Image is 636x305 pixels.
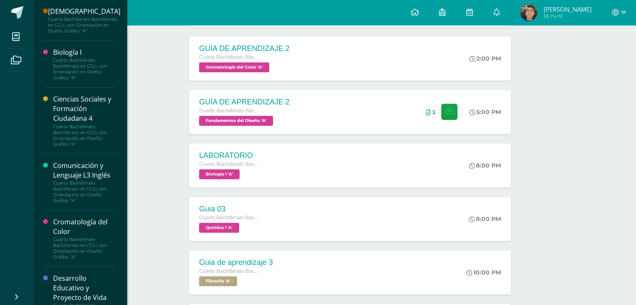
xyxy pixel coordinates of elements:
div: Guia de aprendizaje 3 [199,258,273,267]
a: Ciencias Sociales y Formación Ciudadana 4Cuarto Bachillerato Bachillerato en CCLL con Orientación... [53,94,117,147]
span: Cromatología del Color 'A' [199,62,269,72]
div: Cuarto Bachillerato Bachillerato en CCLL con Orientación en Diseño Gráfico "A" [53,236,117,260]
div: 10:00 PM [466,269,501,276]
div: Biología I [53,48,117,57]
div: Cromatología del Color [53,217,117,236]
span: Cuarto Bachillerato Bachillerato en CCLL con Orientación en Diseño Gráfico [199,54,262,60]
div: 2:00 PM [469,55,501,62]
span: Cuarto Bachillerato Bachillerato en CCLL con Orientación en Diseño Gráfico [199,268,262,274]
span: Cuarto Bachillerato Bachillerato en CCLL con Orientación en Diseño Gráfico [199,161,262,167]
div: Ciencias Sociales y Formación Ciudadana 4 [53,94,117,123]
div: 8:00 PM [469,162,501,169]
div: Archivos entregados [426,109,435,115]
div: Cuarto Bachillerato Bachillerato en CCLL con Orientación en Diseño Gráfico "A" [53,180,117,203]
span: Biología I 'A' [199,169,240,179]
span: Química I 'A' [199,223,239,233]
div: Cuarto Bachillerato Bachillerato en CCLL con Orientación en Diseño Gráfico "A" [53,124,117,147]
div: 5:00 PM [469,108,501,116]
span: Mi Perfil [543,13,591,20]
div: [DEMOGRAPHIC_DATA] [48,7,120,16]
span: Cuarto Bachillerato Bachillerato en CCLL con Orientación en Diseño Gráfico [199,215,262,221]
div: LABORATORIO [199,151,262,160]
a: Comunicación y Lenguaje L3 InglésCuarto Bachillerato Bachillerato en CCLL con Orientación en Dise... [53,161,117,203]
a: Cromatología del ColorCuarto Bachillerato Bachillerato en CCLL con Orientación en Diseño Gráfico "A" [53,217,117,260]
div: Desarrollo Educativo y Proyecto de Vida [53,274,117,302]
span: Cuarto Bachillerato Bachillerato en CCLL con Orientación en Diseño Gráfico [199,108,262,114]
span: [PERSON_NAME] [543,5,591,13]
span: Filosofía 'A' [199,276,237,286]
a: [DEMOGRAPHIC_DATA]Cuarto Bachillerato Bachillerato en CCLL con Orientación en Diseño Gráfico "A" [48,7,120,34]
div: Guia 03 [199,205,262,213]
span: 1 [432,109,435,115]
div: GUÍA DE APRENDIZAJE 2 [199,98,289,107]
div: Cuarto Bachillerato Bachillerato en CCLL con Orientación en Diseño Gráfico "A" [48,16,120,34]
div: Cuarto Bachillerato Bachillerato en CCLL con Orientación en Diseño Gráfico "A" [53,57,117,81]
img: 0d74eeb2ba3bef1758afca8a13c7b09a.png [520,4,537,21]
div: GUÍA DE APRENDIZAJE 2 [199,44,289,53]
span: Fundamentos del Diseño 'A' [199,116,273,126]
a: Biología ICuarto Bachillerato Bachillerato en CCLL con Orientación en Diseño Gráfico "A" [53,48,117,81]
div: 8:00 PM [469,215,501,223]
div: Comunicación y Lenguaje L3 Inglés [53,161,117,180]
